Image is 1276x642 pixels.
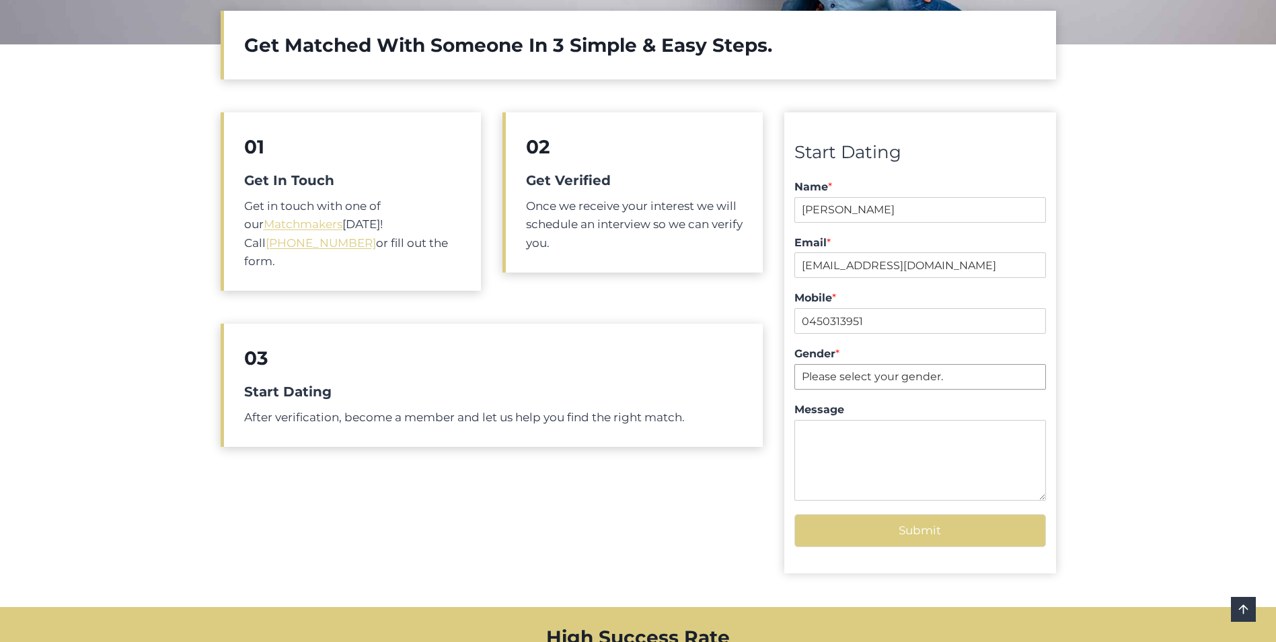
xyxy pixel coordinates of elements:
a: Scroll to top [1231,597,1256,622]
div: Start Dating [794,139,1045,167]
h5: Get Verified [526,170,743,190]
h2: Get Matched With Someone In 3 Simple & Easy Steps.​ [244,31,1036,59]
a: [PHONE_NUMBER] [266,236,376,250]
label: Gender [794,347,1045,361]
h2: 02 [526,133,743,161]
input: Mobile [794,308,1045,334]
label: Name [794,180,1045,194]
p: After verification, become a member and let us help you find the right match. [244,408,743,427]
h5: Get In Touch [244,170,461,190]
label: Email [794,236,1045,250]
button: Submit [794,514,1045,547]
h2: 03 [244,344,743,372]
label: Mobile [794,291,1045,306]
h2: 01 [244,133,461,161]
h5: Start Dating [244,382,743,402]
p: Once we receive your interest we will schedule an interview so we can verify you. [526,197,743,252]
label: Message [794,403,1045,417]
a: Matchmakers [264,217,342,231]
p: Get in touch with one of our [DATE]! Call or fill out the form. [244,197,461,271]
